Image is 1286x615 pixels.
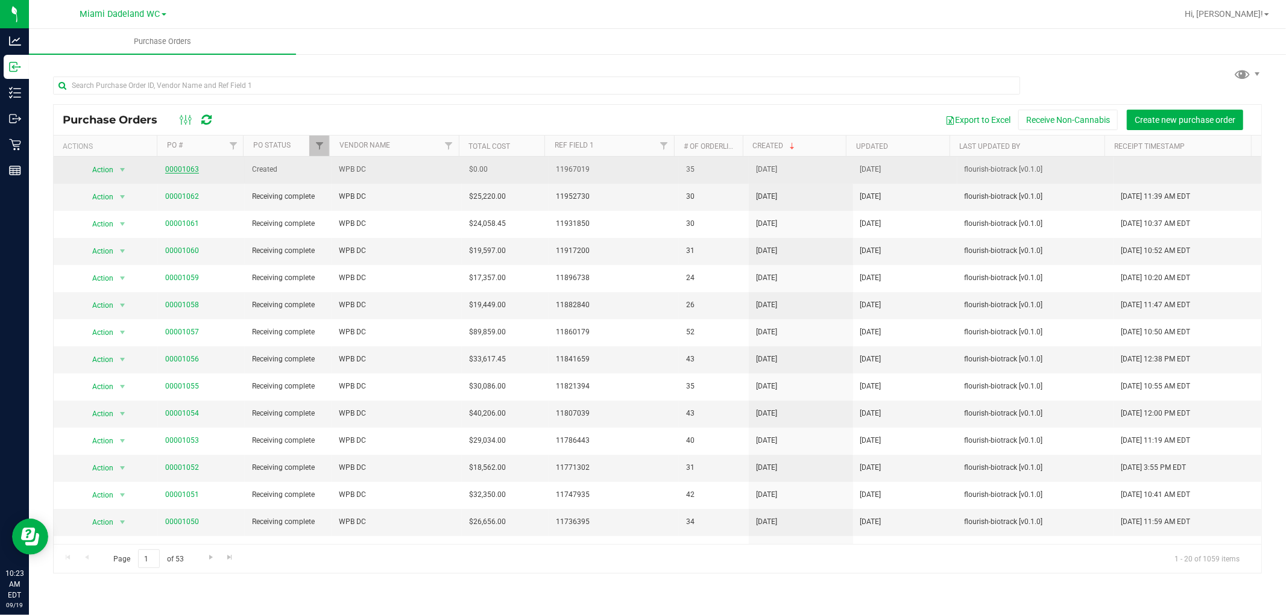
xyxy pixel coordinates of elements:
[965,354,1106,365] span: flourish-biotrack [v0.1.0]
[468,142,510,151] a: Total Cost
[469,354,506,365] span: $33,617.45
[686,354,741,365] span: 43
[860,462,881,473] span: [DATE]
[1121,299,1190,311] span: [DATE] 11:47 AM EDT
[81,351,114,368] span: Action
[756,218,777,229] span: [DATE]
[9,35,21,47] inline-svg: Analytics
[469,245,506,257] span: $19,597.00
[860,408,881,419] span: [DATE]
[556,272,672,284] span: 11896738
[756,272,777,284] span: [DATE]
[252,516,324,528] span: Receiving complete
[165,328,199,336] a: 00001057
[165,301,199,309] a: 00001058
[115,189,130,205] span: select
[556,354,672,365] span: 11841659
[167,141,183,149] a: PO #
[115,270,130,287] span: select
[253,141,291,149] a: PO Status
[469,516,506,528] span: $26,656.00
[165,355,199,363] a: 00001056
[469,299,506,311] span: $19,449.00
[309,136,329,156] a: Filter
[165,382,199,390] a: 00001055
[556,218,672,229] span: 11931850
[339,354,455,365] span: WPB DC
[339,245,455,257] span: WPB DC
[860,299,881,311] span: [DATE]
[1165,549,1249,567] span: 1 - 20 of 1059 items
[860,516,881,528] span: [DATE]
[339,164,455,175] span: WPB DC
[339,272,455,284] span: WPB DC
[223,136,243,156] a: Filter
[12,519,48,555] iframe: Resource center
[686,408,741,419] span: 43
[252,272,324,284] span: Receiving complete
[81,541,114,558] span: Action
[252,462,324,473] span: Receiving complete
[115,297,130,314] span: select
[252,245,324,257] span: Receiving complete
[165,409,199,417] a: 00001054
[339,381,455,392] span: WPB DC
[81,161,114,178] span: Action
[686,516,741,528] span: 34
[860,435,881,446] span: [DATE]
[252,299,324,311] span: Receiving complete
[252,354,324,365] span: Receiving complete
[556,381,672,392] span: 11821394
[81,189,114,205] span: Action
[556,326,672,338] span: 11860179
[63,142,153,151] div: Actions
[556,489,672,501] span: 11747935
[1121,326,1190,338] span: [DATE] 10:50 AM EDT
[860,191,881,202] span: [DATE]
[252,489,324,501] span: Receiving complete
[756,408,777,419] span: [DATE]
[686,191,741,202] span: 30
[965,408,1106,419] span: flourish-biotrack [v0.1.0]
[556,245,672,257] span: 11917200
[252,326,324,338] span: Receiving complete
[756,435,777,446] span: [DATE]
[686,164,741,175] span: 35
[686,299,741,311] span: 26
[115,487,130,504] span: select
[115,216,130,233] span: select
[81,324,114,341] span: Action
[469,326,506,338] span: $89,859.00
[756,462,777,473] span: [DATE]
[165,517,199,526] a: 00001050
[860,326,881,338] span: [DATE]
[1115,142,1185,151] a: Receipt Timestamp
[469,489,506,501] span: $32,350.00
[556,164,672,175] span: 11967019
[202,549,219,566] a: Go to the next page
[965,516,1106,528] span: flourish-biotrack [v0.1.0]
[556,408,672,419] span: 11807039
[1121,354,1190,365] span: [DATE] 12:38 PM EDT
[965,245,1106,257] span: flourish-biotrack [v0.1.0]
[1121,435,1190,446] span: [DATE] 11:19 AM EDT
[965,164,1106,175] span: flourish-biotrack [v0.1.0]
[965,191,1106,202] span: flourish-biotrack [v0.1.0]
[469,191,506,202] span: $25,220.00
[1121,381,1190,392] span: [DATE] 10:55 AM EDT
[1121,245,1190,257] span: [DATE] 10:52 AM EDT
[556,516,672,528] span: 11736395
[81,460,114,476] span: Action
[165,273,199,282] a: 00001059
[165,165,199,173] a: 00001063
[686,435,741,446] span: 40
[756,516,777,528] span: [DATE]
[63,113,169,126] span: Purchase Orders
[1018,110,1118,130] button: Receive Non-Cannabis
[756,354,777,365] span: [DATE]
[860,272,881,284] span: [DATE]
[860,489,881,501] span: [DATE]
[81,378,114,395] span: Action
[165,192,199,201] a: 00001062
[339,462,455,473] span: WPB DC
